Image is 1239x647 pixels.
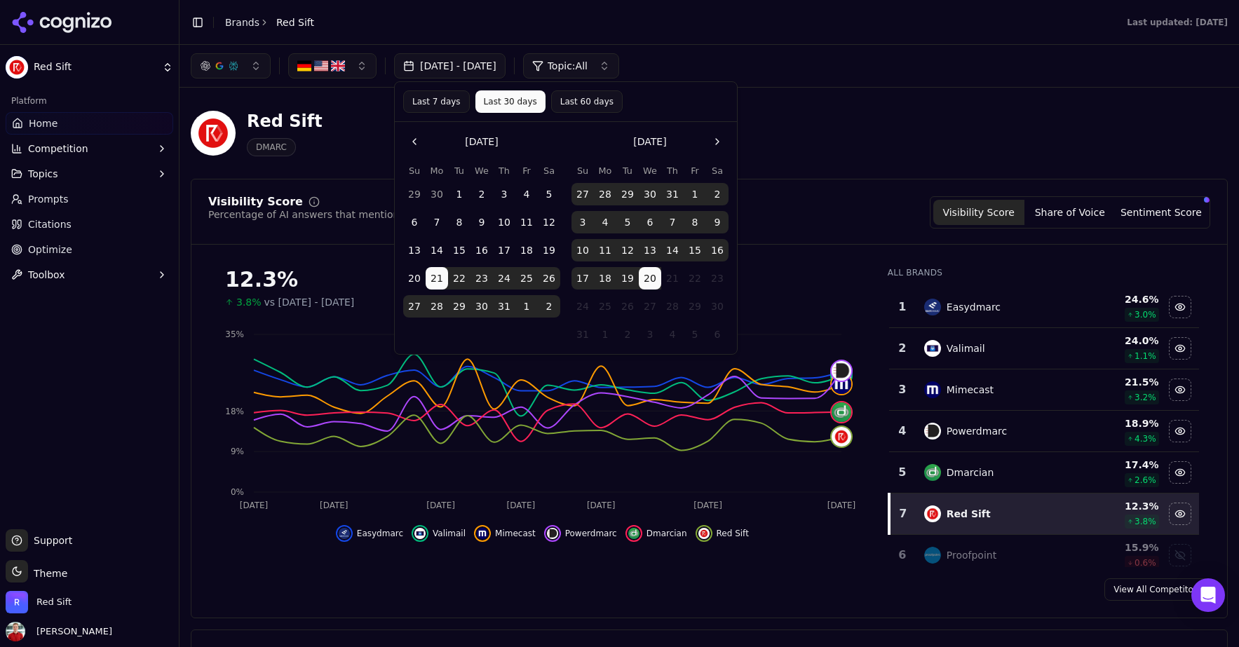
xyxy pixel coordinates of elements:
[924,423,941,440] img: powerdmarc
[571,164,594,177] th: Sunday
[1169,461,1191,484] button: Hide dmarcian data
[6,137,173,160] button: Competition
[661,164,684,177] th: Thursday
[6,238,173,261] a: Optimize
[684,183,706,205] button: Friday, August 1st, 2025, selected
[889,328,1199,369] tr: 2valimailValimail24.0%1.1%Hide valimail data
[594,164,616,177] th: Monday
[247,138,296,156] span: DMARC
[426,239,448,261] button: Monday, July 14th, 2025
[538,164,560,177] th: Saturday
[947,300,1001,314] div: Easydmarc
[394,53,506,79] button: [DATE] - [DATE]
[684,211,706,233] button: Friday, August 8th, 2025, selected
[231,447,244,456] tspan: 9%
[924,464,941,481] img: dmarcian
[297,59,311,73] img: DE
[470,267,493,290] button: Wednesday, July 23rd, 2025, selected
[357,528,403,539] span: Easydmarc
[6,90,173,112] div: Platform
[236,295,262,309] span: 3.8%
[470,295,493,318] button: Wednesday, July 30th, 2025, selected
[507,500,536,510] tspan: [DATE]
[28,192,69,206] span: Prompts
[448,183,470,205] button: Tuesday, July 1st, 2025
[1024,200,1116,225] button: Share of Voice
[1079,375,1159,389] div: 21.5 %
[515,239,538,261] button: Friday, July 18th, 2025
[628,528,639,539] img: dmarcian
[1079,540,1159,554] div: 15.9 %
[889,452,1199,493] tr: 5dmarcianDmarcian17.4%2.6%Hide dmarcian data
[571,267,594,290] button: Sunday, August 17th, 2025, selected
[832,427,851,447] img: red sift
[895,299,910,315] div: 1
[28,268,65,282] span: Toolbox
[474,525,536,542] button: Hide mimecast data
[698,528,710,539] img: red sift
[426,183,448,205] button: Monday, June 30th, 2025
[1116,200,1207,225] button: Sentiment Score
[706,183,729,205] button: Saturday, August 2nd, 2025, selected
[827,500,856,510] tspan: [DATE]
[548,59,588,73] span: Topic: All
[240,500,269,510] tspan: [DATE]
[448,211,470,233] button: Tuesday, July 8th, 2025
[448,164,470,177] th: Tuesday
[924,505,941,522] img: red sift
[895,381,910,398] div: 3
[414,528,426,539] img: valimail
[6,622,25,641] img: Jack Lilley
[896,505,910,522] div: 7
[6,163,173,185] button: Topics
[547,528,558,539] img: powerdmarc
[493,239,515,261] button: Thursday, July 17th, 2025
[225,17,259,28] a: Brands
[696,525,749,542] button: Hide red sift data
[889,411,1199,452] tr: 4powerdmarcPowerdmarc18.9%4.3%Hide powerdmarc data
[889,535,1199,576] tr: 6proofpointProofpoint15.9%0.6%Show proofpoint data
[1169,337,1191,360] button: Hide valimail data
[1191,578,1225,612] div: Open Intercom Messenger
[29,116,57,130] span: Home
[475,90,546,113] button: Last 30 days
[314,59,328,73] img: US
[28,243,72,257] span: Optimize
[661,211,684,233] button: Thursday, August 7th, 2025, selected
[28,217,72,231] span: Citations
[225,407,244,416] tspan: 18%
[493,183,515,205] button: Thursday, July 3rd, 2025
[225,15,314,29] nav: breadcrumb
[448,267,470,290] button: Tuesday, July 22nd, 2025, selected
[616,183,639,205] button: Tuesday, July 29th, 2025, selected
[947,424,1007,438] div: Powerdmarc
[493,267,515,290] button: Thursday, July 24th, 2025, selected
[661,183,684,205] button: Thursday, July 31st, 2025, selected
[1104,578,1210,601] a: View All Competitors
[538,295,560,318] button: Saturday, August 2nd, 2025, selected
[924,299,941,315] img: easydmarc
[470,164,493,177] th: Wednesday
[924,547,941,564] img: proofpoint
[594,183,616,205] button: Monday, July 28th, 2025, selected
[947,548,996,562] div: Proofpoint
[225,267,860,292] div: 12.3%
[706,164,729,177] th: Saturday
[191,111,236,156] img: Red Sift
[1169,379,1191,401] button: Hide mimecast data
[646,528,687,539] span: Dmarcian
[1135,557,1156,568] span: 0.6 %
[515,183,538,205] button: Friday, July 4th, 2025
[1079,458,1159,472] div: 17.4 %
[616,239,639,261] button: Tuesday, August 12th, 2025, selected
[832,402,851,422] img: dmarcian
[832,374,851,394] img: mimecast
[538,267,560,290] button: Saturday, July 26th, 2025, selected
[1079,416,1159,430] div: 18.9 %
[625,525,687,542] button: Hide dmarcian data
[426,500,455,510] tspan: [DATE]
[639,164,661,177] th: Wednesday
[616,164,639,177] th: Tuesday
[320,500,348,510] tspan: [DATE]
[947,383,994,397] div: Mimecast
